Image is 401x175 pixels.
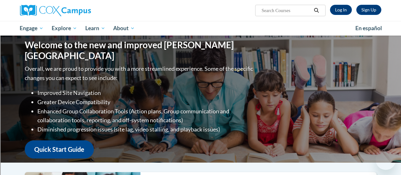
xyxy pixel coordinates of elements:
a: Engage [16,21,48,36]
a: En español [351,22,386,35]
span: En español [355,25,382,31]
div: Main menu [15,21,386,36]
a: Learn [81,21,109,36]
a: About [109,21,139,36]
span: Engage [20,24,43,32]
span: Explore [52,24,77,32]
img: Cox Campus [20,5,91,16]
span: Learn [85,24,105,32]
a: Explore [48,21,81,36]
a: Log In [330,5,352,15]
iframe: Button to launch messaging window [376,150,396,170]
a: Register [356,5,381,15]
input: Search Courses [261,7,312,14]
span: About [113,24,135,32]
a: Cox Campus [20,5,134,16]
button: Search [312,7,321,14]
